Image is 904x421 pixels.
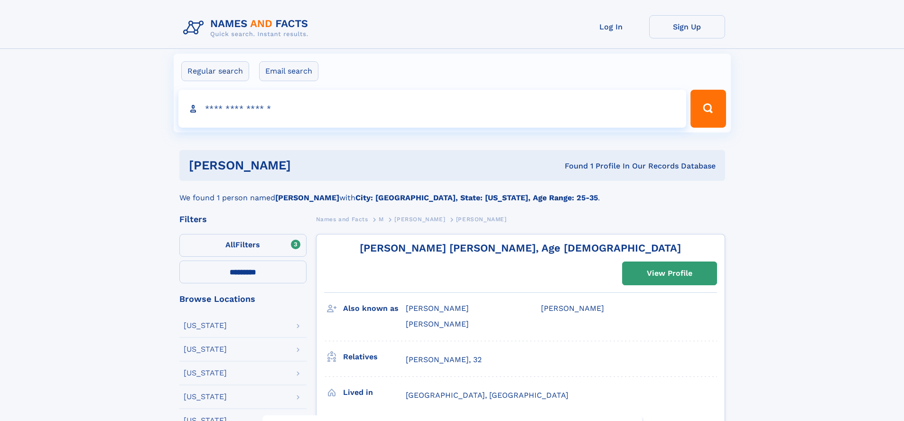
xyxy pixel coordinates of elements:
[355,193,598,202] b: City: [GEOGRAPHIC_DATA], State: [US_STATE], Age Range: 25-35
[343,300,406,317] h3: Also known as
[184,346,227,353] div: [US_STATE]
[184,322,227,329] div: [US_STATE]
[179,295,307,303] div: Browse Locations
[179,215,307,224] div: Filters
[406,391,568,400] span: [GEOGRAPHIC_DATA], [GEOGRAPHIC_DATA]
[406,319,469,328] span: [PERSON_NAME]
[343,384,406,401] h3: Lived in
[316,213,368,225] a: Names and Facts
[259,61,318,81] label: Email search
[179,15,316,41] img: Logo Names and Facts
[428,161,716,171] div: Found 1 Profile In Our Records Database
[343,349,406,365] h3: Relatives
[690,90,726,128] button: Search Button
[456,216,507,223] span: [PERSON_NAME]
[225,240,235,249] span: All
[647,262,692,284] div: View Profile
[181,61,249,81] label: Regular search
[379,216,384,223] span: M
[189,159,428,171] h1: [PERSON_NAME]
[541,304,604,313] span: [PERSON_NAME]
[406,355,482,365] a: [PERSON_NAME], 32
[406,304,469,313] span: [PERSON_NAME]
[179,181,725,204] div: We found 1 person named with .
[379,213,384,225] a: M
[573,15,649,38] a: Log In
[275,193,339,202] b: [PERSON_NAME]
[360,242,681,254] a: [PERSON_NAME] [PERSON_NAME], Age [DEMOGRAPHIC_DATA]
[394,216,445,223] span: [PERSON_NAME]
[394,213,445,225] a: [PERSON_NAME]
[623,262,717,285] a: View Profile
[179,234,307,257] label: Filters
[184,393,227,401] div: [US_STATE]
[178,90,687,128] input: search input
[184,369,227,377] div: [US_STATE]
[649,15,725,38] a: Sign Up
